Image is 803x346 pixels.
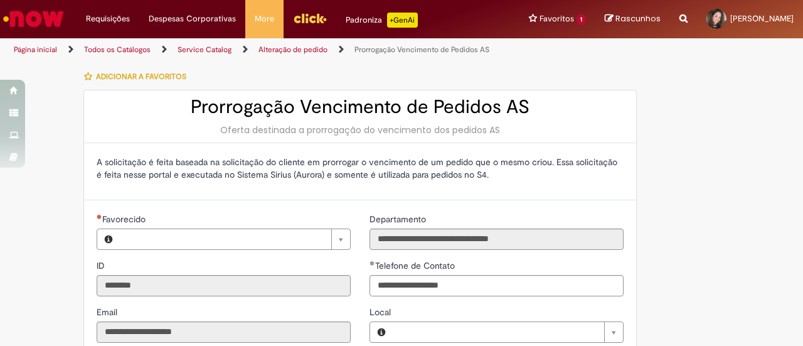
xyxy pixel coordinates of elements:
span: Requisições [86,13,130,25]
h2: Prorrogação Vencimento de Pedidos AS [97,97,624,117]
span: More [255,13,274,25]
span: Somente leitura - ID [97,260,107,271]
div: Padroniza [346,13,418,28]
span: Necessários [97,214,102,219]
span: Necessários - Favorecido [102,214,148,225]
a: Service Catalog [178,45,231,55]
button: Favorecido, Visualizar este registro [97,229,120,249]
span: Despesas Corporativas [149,13,236,25]
a: Prorrogação Vencimento de Pedidos AS [354,45,489,55]
div: Oferta destinada a prorrogação do vencimento dos pedidos AS [97,124,624,136]
p: +GenAi [387,13,418,28]
input: Telefone de Contato [370,275,624,296]
a: Rascunhos [605,13,661,25]
button: Adicionar a Favoritos [83,63,193,90]
span: Rascunhos [615,13,661,24]
a: Limpar campo Local [393,322,623,342]
img: ServiceNow [1,6,66,31]
span: Favoritos [540,13,574,25]
img: click_logo_yellow_360x200.png [293,9,327,28]
a: Página inicial [14,45,57,55]
span: [PERSON_NAME] [730,13,794,24]
label: Somente leitura - ID [97,259,107,272]
input: Email [97,322,351,343]
a: Todos os Catálogos [84,45,151,55]
a: Limpar campo Favorecido [120,229,350,249]
span: Local [370,306,393,318]
label: Somente leitura - Email [97,306,120,318]
span: Somente leitura - Email [97,306,120,318]
input: ID [97,275,351,296]
button: Local, Visualizar este registro [370,322,393,342]
span: Telefone de Contato [375,260,457,271]
span: 1 [577,14,586,25]
span: Adicionar a Favoritos [96,72,186,82]
a: Alteração de pedido [258,45,327,55]
span: Obrigatório Preenchido [370,261,375,266]
p: A solicitação é feita baseada na solicitação do cliente em prorrogar o vencimento de um pedido qu... [97,156,624,181]
input: Departamento [370,229,624,250]
ul: Trilhas de página [9,38,526,62]
label: Somente leitura - Departamento [370,213,428,225]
